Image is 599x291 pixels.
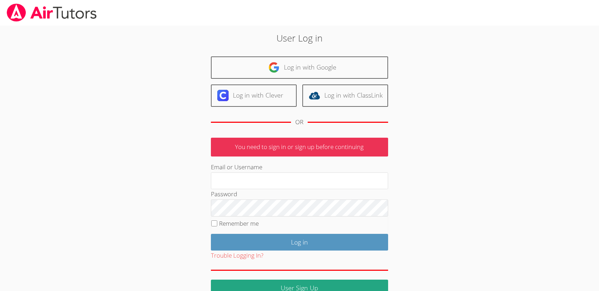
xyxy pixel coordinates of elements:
[302,84,388,107] a: Log in with ClassLink
[138,31,461,45] h2: User Log in
[211,56,388,79] a: Log in with Google
[217,90,229,101] img: clever-logo-6eab21bc6e7a338710f1a6ff85c0baf02591cd810cc4098c63d3a4b26e2feb20.svg
[268,62,280,73] img: google-logo-50288ca7cdecda66e5e0955fdab243c47b7ad437acaf1139b6f446037453330a.svg
[211,84,297,107] a: Log in with Clever
[211,234,388,251] input: Log in
[219,219,259,227] label: Remember me
[309,90,320,101] img: classlink-logo-d6bb404cc1216ec64c9a2012d9dc4662098be43eaf13dc465df04b49fa7ab582.svg
[211,251,263,261] button: Trouble Logging In?
[211,190,237,198] label: Password
[211,138,388,157] p: You need to sign in or sign up before continuing
[211,163,262,171] label: Email or Username
[295,117,303,127] div: OR
[6,4,97,22] img: airtutors_banner-c4298cdbf04f3fff15de1276eac7730deb9818008684d7c2e4769d2f7ddbe033.png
